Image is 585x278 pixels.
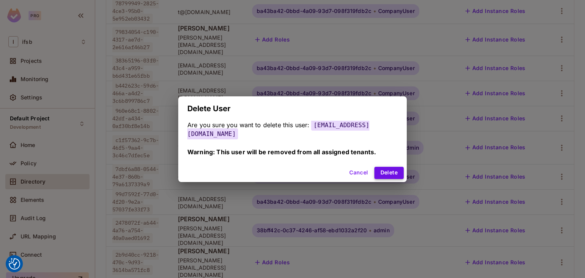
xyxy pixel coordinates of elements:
span: [EMAIL_ADDRESS][DOMAIN_NAME] [187,120,369,139]
span: Warning: This user will be removed from all assigned tenants. [187,148,376,156]
button: Delete [374,167,404,179]
button: Consent Preferences [9,258,20,270]
h2: Delete User [178,96,407,121]
img: Revisit consent button [9,258,20,270]
span: Are you sure you want to delete this user: [187,121,309,129]
button: Cancel [346,167,371,179]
